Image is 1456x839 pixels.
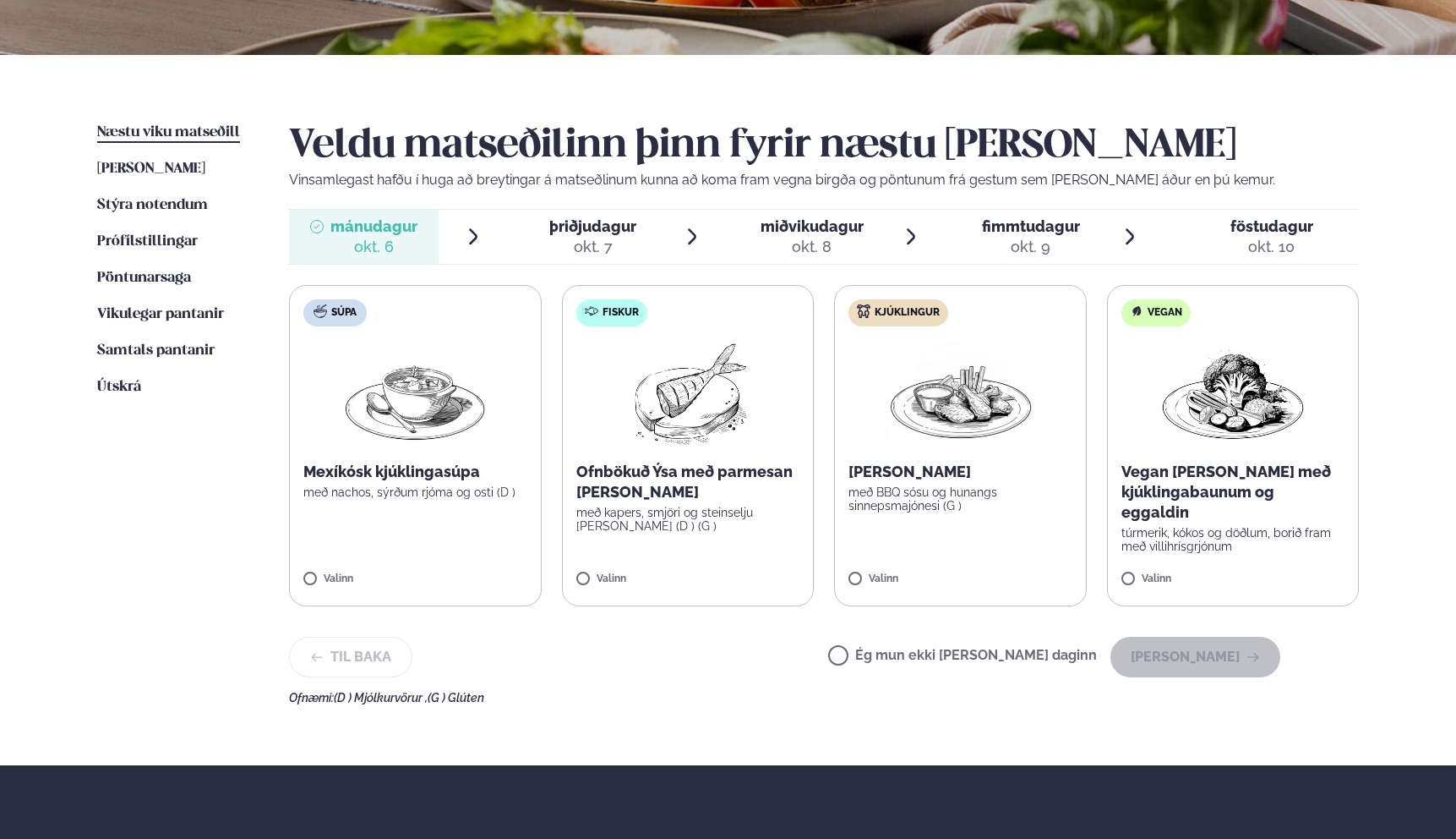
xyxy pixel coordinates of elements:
p: [PERSON_NAME] [848,462,1072,482]
button: [PERSON_NAME] [1110,637,1280,677]
span: föstudagur [1230,217,1313,235]
span: fimmtudagur [982,217,1080,235]
a: Stýra notendum [97,195,208,216]
span: Stýra notendum [97,198,208,212]
p: Mexíkósk kjúklingasúpa [303,462,527,482]
span: þriðjudagur [549,217,636,235]
span: Vegan [1148,306,1182,320]
p: Ofnbökuð Ýsa með parmesan [PERSON_NAME] [576,462,800,502]
div: okt. 9 [982,237,1080,257]
div: Ofnæmi: [289,691,1359,705]
img: soup.svg [314,304,327,318]
button: Til baka [289,637,412,677]
img: Soup.png [341,340,489,448]
h2: Veldu matseðilinn þinn fyrir næstu [PERSON_NAME] [289,123,1359,170]
div: okt. 10 [1230,237,1313,257]
p: Vegan [PERSON_NAME] með kjúklingabaunum og eggaldin [1121,462,1345,523]
span: Súpa [331,306,357,320]
span: [PERSON_NAME] [97,162,205,176]
span: (G ) Glúten [428,691,484,705]
span: Prófílstillingar [97,234,198,249]
span: Útskrá [97,380,141,394]
div: okt. 7 [549,237,636,257]
span: mánudagur [330,217,417,235]
p: með kapers, smjöri og steinselju [PERSON_NAME] (D ) (G ) [576,506,800,533]
a: Vikulegar pantanir [97,304,224,325]
p: með BBQ sósu og hunangs sinnepsmajónesi (G ) [848,485,1072,513]
img: fish.svg [585,304,598,318]
img: Vegan.svg [1130,304,1143,318]
span: Vikulegar pantanir [97,307,224,321]
span: Samtals pantanir [97,343,215,358]
span: Næstu viku matseðill [97,125,240,140]
a: Samtals pantanir [97,341,215,361]
img: chicken.svg [857,304,870,318]
img: Chicken-wings-legs.png [886,340,1034,448]
a: Útskrá [97,377,141,398]
p: Vinsamlegast hafðu í huga að breytingar á matseðlinum kunna að koma fram vegna birgða og pöntunum... [289,170,1359,190]
a: Prófílstillingar [97,232,198,252]
img: Fish.png [613,340,762,448]
span: Fiskur [603,306,639,320]
span: Pöntunarsaga [97,271,191,285]
p: með nachos, sýrðum rjóma og osti (D ) [303,485,527,499]
a: Næstu viku matseðill [97,123,240,143]
span: miðvikudagur [761,217,864,235]
p: túrmerik, kókos og döðlum, borið fram með villihrísgrjónum [1121,526,1345,553]
div: okt. 6 [330,237,417,257]
a: [PERSON_NAME] [97,159,205,179]
a: Pöntunarsaga [97,268,191,288]
div: okt. 8 [761,237,864,257]
img: Vegan.png [1159,340,1307,448]
span: Kjúklingur [875,306,940,320]
span: (D ) Mjólkurvörur , [334,691,428,705]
